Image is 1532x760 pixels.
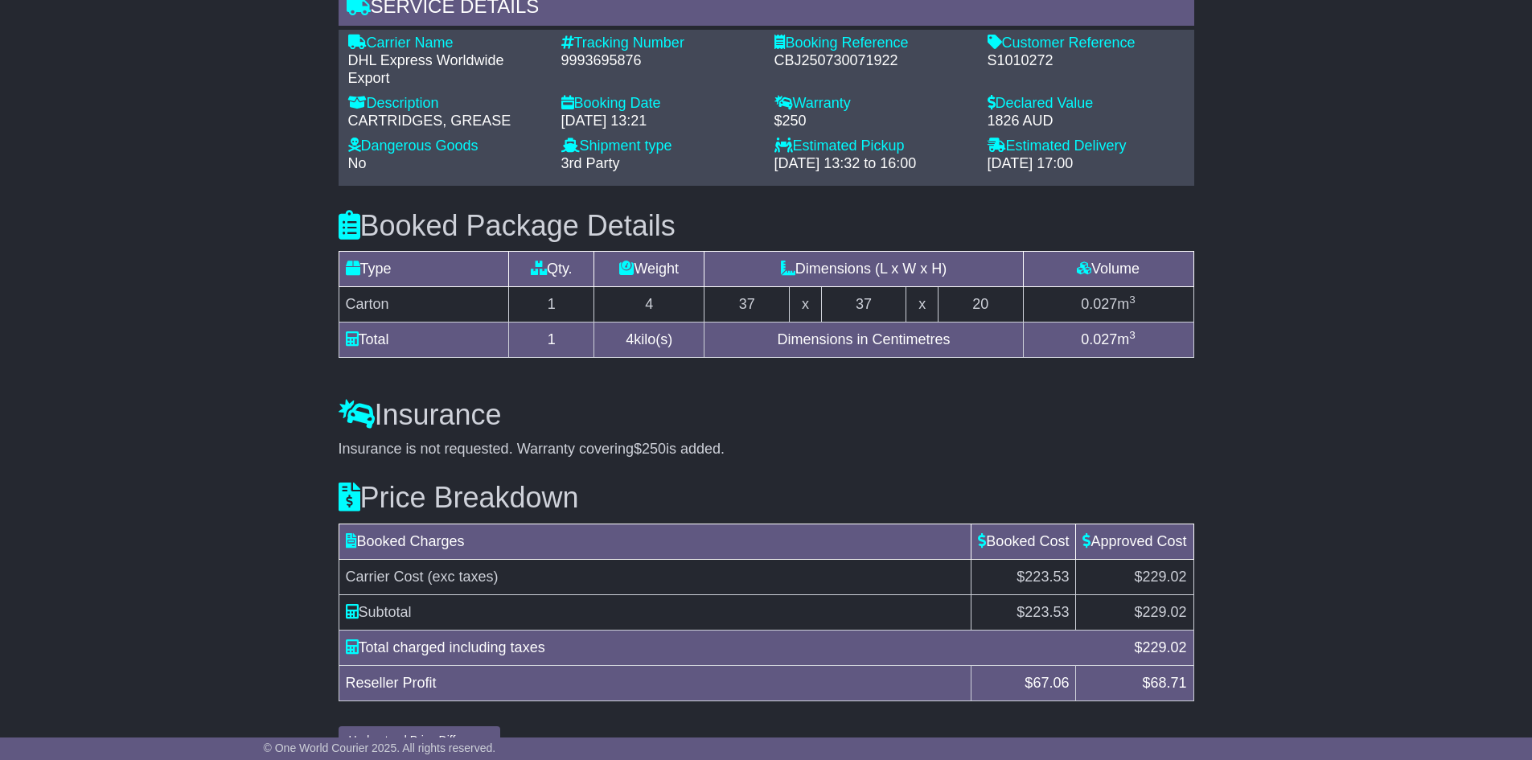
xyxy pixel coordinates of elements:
span: © One World Courier 2025. All rights reserved. [264,742,496,754]
span: 4 [626,331,634,347]
div: $ [1126,637,1194,659]
td: Booked Charges [339,524,971,559]
div: S1010272 [988,52,1185,70]
div: Estimated Delivery [988,138,1185,155]
div: Estimated Pickup [774,138,971,155]
td: 20 [938,287,1023,322]
td: Type [339,252,509,287]
td: Booked Cost [971,524,1076,559]
td: x [906,287,938,322]
span: 229.02 [1142,604,1186,620]
td: m [1023,287,1193,322]
span: 229.02 [1142,639,1186,655]
span: (exc taxes) [428,569,499,585]
span: 0.027 [1081,331,1117,347]
td: Weight [594,252,704,287]
span: No [348,155,367,171]
td: Dimensions (L x W x H) [704,252,1023,287]
sup: 3 [1129,294,1136,306]
td: Approved Cost [1076,524,1193,559]
div: [DATE] 13:21 [561,113,758,130]
div: CARTRIDGES, GREASE [348,113,545,130]
span: 3rd Party [561,155,620,171]
h3: Booked Package Details [339,210,1194,242]
span: $ [1025,675,1069,691]
td: 1 [509,287,594,322]
div: [DATE] 17:00 [988,155,1185,173]
div: Customer Reference [988,35,1185,52]
div: Declared Value [988,95,1185,113]
div: Warranty [774,95,971,113]
span: 223.53 [1025,604,1069,620]
div: $250 [774,113,971,130]
td: Carton [339,287,509,322]
h3: Insurance [339,399,1194,431]
td: Volume [1023,252,1193,287]
span: $250 [634,441,666,457]
td: Total [339,322,509,358]
button: Understand Price Difference [339,726,501,754]
td: 4 [594,287,704,322]
sup: 3 [1129,329,1136,341]
td: Reseller Profit [339,665,971,700]
span: $223.53 [1017,569,1069,585]
td: $ [971,594,1076,630]
div: Insurance is not requested. Warranty covering is added. [339,441,1194,458]
td: 1 [509,322,594,358]
span: $229.02 [1134,569,1186,585]
td: x [790,287,821,322]
span: Carrier Cost [346,569,424,585]
span: 67.06 [1033,675,1069,691]
div: Tracking Number [561,35,758,52]
span: $ [1142,675,1186,691]
td: m [1023,322,1193,358]
td: 37 [821,287,906,322]
div: 1826 AUD [988,113,1185,130]
div: Booking Reference [774,35,971,52]
span: 68.71 [1150,675,1186,691]
div: Shipment type [561,138,758,155]
div: Carrier Name [348,35,545,52]
div: Booking Date [561,95,758,113]
div: 9993695876 [561,52,758,70]
div: CBJ250730071922 [774,52,971,70]
h3: Price Breakdown [339,482,1194,514]
div: Dangerous Goods [348,138,545,155]
td: kilo(s) [594,322,704,358]
div: [DATE] 13:32 to 16:00 [774,155,971,173]
td: Subtotal [339,594,971,630]
td: Dimensions in Centimetres [704,322,1023,358]
td: $ [1076,594,1193,630]
td: 37 [704,287,790,322]
div: Description [348,95,545,113]
span: 0.027 [1081,296,1117,312]
div: DHL Express Worldwide Export [348,52,545,87]
div: Total charged including taxes [338,637,1127,659]
td: Qty. [509,252,594,287]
